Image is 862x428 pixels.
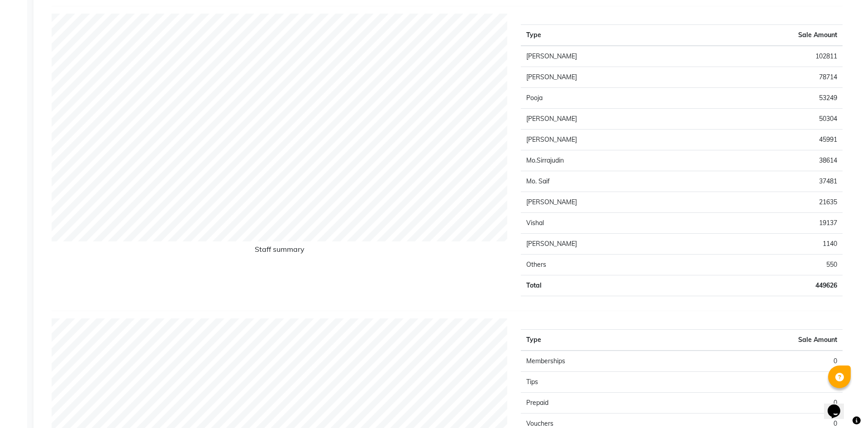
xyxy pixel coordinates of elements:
td: Pooja [521,88,699,109]
td: [PERSON_NAME] [521,109,699,130]
h6: Staff summary [52,245,507,257]
td: 45991 [699,130,843,150]
td: [PERSON_NAME] [521,67,699,88]
th: Type [521,330,681,351]
td: Tips [521,372,681,393]
td: 21635 [699,192,843,213]
td: [PERSON_NAME] [521,46,699,67]
td: 38614 [699,150,843,171]
td: Vishal [521,213,699,234]
td: Mo.Sirrajudin [521,150,699,171]
th: Sale Amount [682,330,843,351]
td: [PERSON_NAME] [521,192,699,213]
th: Type [521,25,699,46]
td: 550 [699,255,843,275]
th: Sale Amount [699,25,843,46]
td: 1140 [699,234,843,255]
td: 50304 [699,109,843,130]
td: 449626 [699,275,843,296]
td: [PERSON_NAME] [521,234,699,255]
td: 0 [682,393,843,414]
td: 0 [682,372,843,393]
td: Memberships [521,351,681,372]
td: [PERSON_NAME] [521,130,699,150]
td: 37481 [699,171,843,192]
td: 19137 [699,213,843,234]
td: 102811 [699,46,843,67]
iframe: chat widget [824,392,853,419]
td: Prepaid [521,393,681,414]
td: Mo. Saif [521,171,699,192]
td: 53249 [699,88,843,109]
td: 0 [682,351,843,372]
td: Others [521,255,699,275]
td: Total [521,275,699,296]
td: 78714 [699,67,843,88]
